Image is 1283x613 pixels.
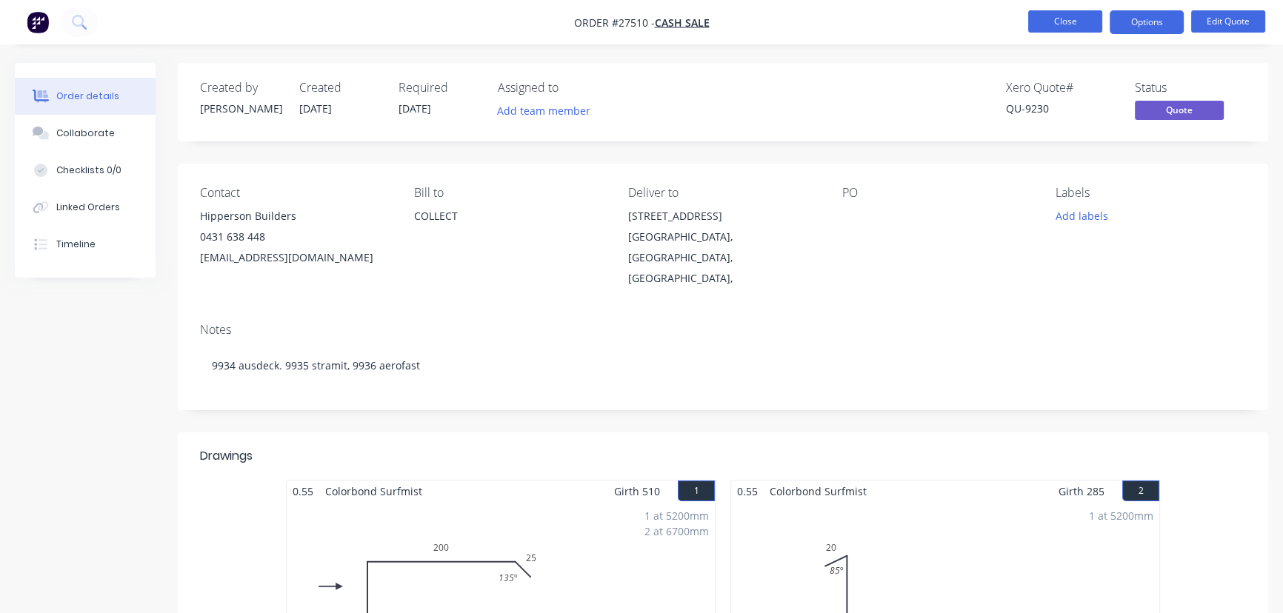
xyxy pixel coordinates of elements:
[15,115,156,152] button: Collaborate
[319,480,428,502] span: Colorbond Surfmist
[1110,10,1184,34] button: Options
[1047,206,1116,226] button: Add labels
[15,78,156,115] button: Order details
[655,16,710,30] a: CASH SALE
[56,164,121,177] div: Checklists 0/0
[200,186,390,200] div: Contact
[644,523,709,539] div: 2 at 6700mm
[56,201,120,214] div: Linked Orders
[200,247,390,268] div: [EMAIL_ADDRESS][DOMAIN_NAME]
[27,11,49,33] img: Factory
[414,206,604,227] div: COLLECT
[287,480,319,502] span: 0.55
[1059,480,1104,502] span: Girth 285
[574,16,655,30] span: Order #27510 -
[200,206,390,227] div: Hipperson Builders
[1089,508,1153,523] div: 1 at 5200mm
[628,227,819,289] div: [GEOGRAPHIC_DATA], [GEOGRAPHIC_DATA], [GEOGRAPHIC_DATA],
[1028,10,1102,33] button: Close
[1135,81,1246,95] div: Status
[414,206,604,253] div: COLLECT
[628,186,819,200] div: Deliver to
[678,480,715,501] button: 1
[628,206,819,289] div: [STREET_ADDRESS][GEOGRAPHIC_DATA], [GEOGRAPHIC_DATA], [GEOGRAPHIC_DATA],
[490,101,599,121] button: Add team member
[614,480,660,502] span: Girth 510
[200,81,281,95] div: Created by
[1006,101,1117,116] div: QU-9230
[15,189,156,226] button: Linked Orders
[200,101,281,116] div: [PERSON_NAME]
[299,101,332,115] span: [DATE]
[200,343,1246,388] div: 9934 ausdeck. 9935 stramit, 9936 aerofast
[15,226,156,263] button: Timeline
[1056,186,1246,200] div: Labels
[299,81,381,95] div: Created
[15,152,156,189] button: Checklists 0/0
[1122,480,1159,501] button: 2
[628,206,819,227] div: [STREET_ADDRESS]
[1135,101,1224,119] span: Quote
[498,81,646,95] div: Assigned to
[644,508,709,523] div: 1 at 5200mm
[498,101,599,121] button: Add team member
[200,206,390,268] div: Hipperson Builders0431 638 448[EMAIL_ADDRESS][DOMAIN_NAME]
[842,186,1032,200] div: PO
[1191,10,1265,33] button: Edit Quote
[731,480,764,502] span: 0.55
[56,127,115,140] div: Collaborate
[200,447,253,465] div: Drawings
[764,480,873,502] span: Colorbond Surfmist
[56,90,119,103] div: Order details
[399,101,431,115] span: [DATE]
[56,238,96,251] div: Timeline
[200,227,390,247] div: 0431 638 448
[1135,101,1224,123] button: Quote
[399,81,480,95] div: Required
[414,186,604,200] div: Bill to
[200,323,1246,337] div: Notes
[1006,81,1117,95] div: Xero Quote #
